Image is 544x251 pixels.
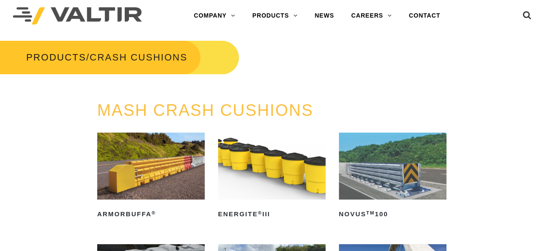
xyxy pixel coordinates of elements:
[97,101,313,119] a: MASH CRASH CUSHIONS
[151,210,156,215] sup: ®
[244,7,306,24] a: PRODUCTS
[366,210,375,215] sup: TM
[13,7,142,25] img: Valtir
[218,133,326,221] a: ENERGITE®III
[97,133,205,221] a: ArmorBuffa®
[339,207,446,221] h2: NOVUS 100
[97,207,205,221] h2: ArmorBuffa
[218,207,326,221] h2: ENERGITE III
[185,7,244,24] a: COMPANY
[343,7,400,24] a: CAREERS
[26,52,86,63] a: PRODUCTS
[90,52,187,63] span: CRASH CUSHIONS
[400,7,449,24] a: CONTACT
[339,133,446,221] a: NOVUSTM100
[306,7,342,24] a: NEWS
[258,210,262,215] sup: ®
